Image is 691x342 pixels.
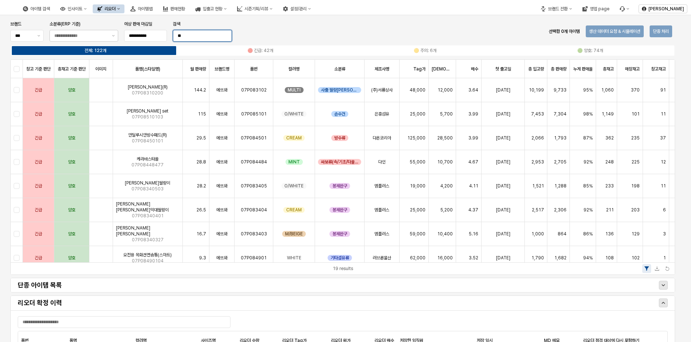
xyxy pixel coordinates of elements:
span: 94% [583,255,593,261]
span: 다인 [378,159,386,165]
div: 영업 page [578,4,614,13]
span: 28,500 [437,135,453,141]
span: 92% [584,159,593,165]
span: 총재고 [603,66,614,72]
span: 55,000 [410,159,425,165]
span: 11 [661,111,666,117]
span: 12 [661,159,666,165]
span: 16.7 [196,231,206,237]
span: 19,000 [410,183,425,189]
span: 2,517 [532,207,544,213]
span: 양호 [68,207,75,213]
div: 아이템맵 [138,6,153,11]
span: 136 [605,231,614,237]
span: 제조사명 [374,66,389,72]
button: 아이템맵 [126,4,157,13]
span: 매장재고 [625,66,640,72]
div: 리오더 [105,6,116,11]
span: 총재고 기준 판단 [58,66,86,72]
button: [PERSON_NAME] [639,4,687,13]
span: 10,700 [437,159,453,165]
span: O/WHITE [284,183,304,189]
span: 07P08310200 [132,90,163,96]
span: 37 [660,135,666,141]
span: 첫 출고일 [495,66,511,72]
span: 225 [632,159,640,165]
span: O/WHITE [284,111,304,117]
span: 362 [605,135,614,141]
button: Show [659,281,668,290]
span: 28.2 [197,183,206,189]
span: 07P08490104 [132,258,164,264]
span: 양호 [68,255,75,261]
span: 총 판매량 [551,66,567,72]
span: 3.52 [469,255,478,261]
span: 98% [583,111,593,117]
span: 1 [663,255,666,261]
button: Refresh [663,264,672,273]
span: 양호 [68,135,75,141]
span: 62,000 [410,255,425,261]
span: 봉제완구 [332,183,347,189]
span: 25,000 [410,207,425,213]
button: 판매현황 [158,4,189,13]
span: 6 [663,207,666,213]
span: 129 [632,231,640,237]
span: 안달루시안방수패드(R) [128,132,167,138]
div: 🔴 긴급: 42개 [247,48,273,53]
span: 에뜨와 [216,135,228,141]
span: 긴급 [35,183,42,189]
div: 🟡 주의: 6개 [414,48,437,53]
span: 1,000 [531,231,544,237]
span: 긴급 [35,255,42,261]
button: 인사이트 [56,4,91,13]
span: 봉제완구 [332,207,347,213]
span: 07P083102 [241,87,267,93]
span: 25,000 [410,111,425,117]
span: 370 [631,87,640,93]
span: 5.16 [469,231,478,237]
span: 198 [631,183,640,189]
span: 7,453 [531,111,544,117]
span: 품명(스타일명) [135,66,160,72]
span: [DATE] [496,87,510,93]
span: 컬러명 [288,66,300,72]
button: 1 Filter [642,264,651,273]
span: [DATE] [496,135,510,141]
div: 인사이트 [68,6,82,11]
span: 4,200 [440,183,453,189]
span: CREAM [286,207,302,213]
span: 12,000 [438,87,453,93]
span: 긴급 [35,231,42,237]
span: 이미지 [96,66,107,72]
span: 봉제완구 [332,231,347,237]
span: MULTI [288,87,301,93]
span: 07P08450101 [132,138,163,144]
span: 07P08448477 [131,162,164,168]
span: 싸보류(속/기초/타울싸보) [321,159,358,165]
button: 시즌기획/리뷰 [233,4,277,13]
span: [DATE] [496,183,510,189]
span: 2,306 [554,207,567,213]
span: 11 [661,183,666,189]
div: 영업 page [590,6,609,11]
span: [PERSON_NAME] set [127,108,168,114]
button: 제안 사항 표시 [109,30,118,41]
span: 864 [558,231,567,237]
div: 입출고 현황 [191,4,231,13]
span: 10,199 [529,87,544,93]
span: 러브론물산 [373,255,391,261]
p: 단종 처리 [653,28,669,34]
span: 07P084484 [241,159,267,165]
span: [PERSON_NAME](R) [128,84,168,90]
span: 16,000 [437,255,453,261]
span: 에뜨와 [216,231,228,237]
span: 108 [605,255,614,261]
span: 26.5 [196,207,206,213]
label: 🟡 주의: 6개 [343,47,508,54]
span: 품번 [250,66,257,72]
span: 4.67 [468,159,478,165]
span: 4.37 [468,207,478,213]
span: 3 [663,231,666,237]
